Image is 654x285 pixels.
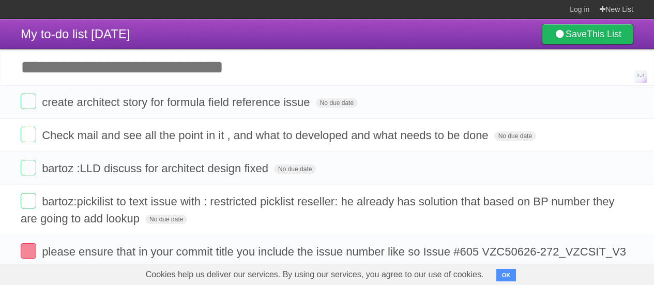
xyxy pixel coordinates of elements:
[21,245,626,275] span: please ensure that in your commit title you include the issue number like so Issue #605 VZC50626-...
[316,98,358,108] span: No due date
[274,164,316,174] span: No due date
[496,269,516,281] button: OK
[135,264,494,285] span: Cookies help us deliver our services. By using our services, you agree to our use of cookies.
[21,243,36,259] label: Done
[494,131,536,141] span: No due date
[542,24,633,44] a: SaveThis List
[21,127,36,142] label: Done
[21,195,615,225] span: bartoz:pickilist to text issue with : restricted picklist reseller: he already has solution that ...
[42,162,271,175] span: bartoz :LLD discuss for architect design fixed
[21,160,36,175] label: Done
[21,193,36,208] label: Done
[21,27,130,41] span: My to-do list [DATE]
[42,96,312,109] span: create architect story for formula field reference issue
[145,215,187,224] span: No due date
[42,129,491,142] span: Check mail and see all the point in it , and what to developed and what needs to be done
[21,94,36,109] label: Done
[587,29,621,39] b: This List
